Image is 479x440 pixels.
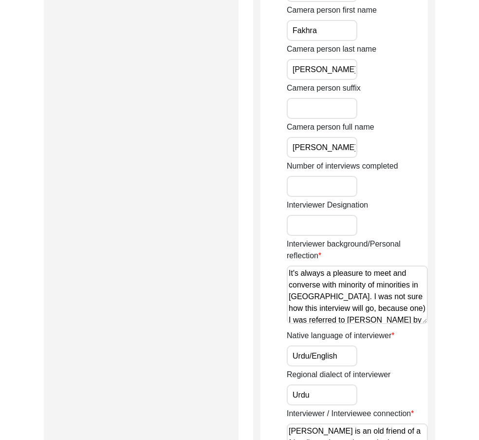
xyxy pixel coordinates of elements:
label: Native language of interviewer [287,330,394,342]
label: Interviewer / Interviewee connection [287,408,414,420]
label: Camera person last name [287,43,376,55]
label: Camera person full name [287,121,374,133]
label: Number of interviews completed [287,160,398,172]
label: Interviewer background/Personal reflection [287,238,428,262]
label: Camera person first name [287,4,377,16]
label: Interviewer Designation [287,199,368,211]
label: Regional dialect of interviewer [287,369,390,381]
label: Camera person suffix [287,82,361,94]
